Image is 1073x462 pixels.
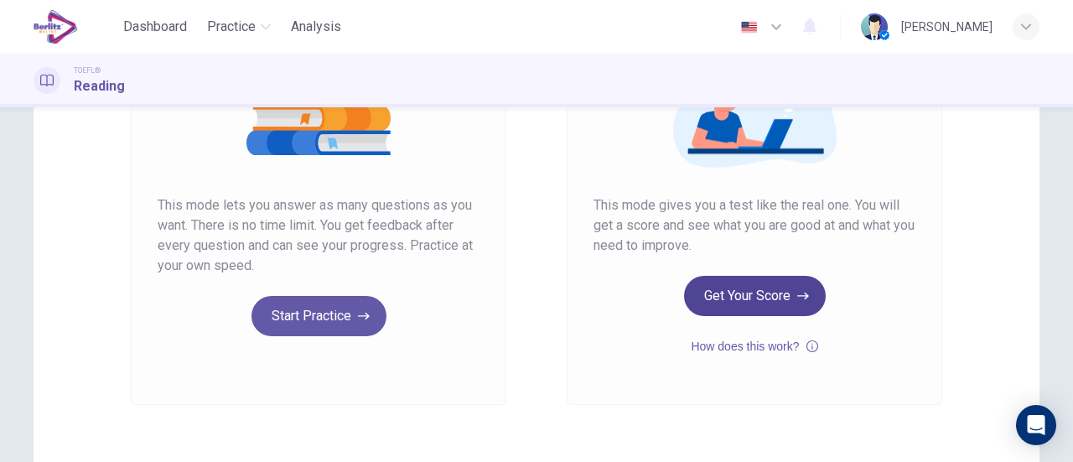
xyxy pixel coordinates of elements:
div: Open Intercom Messenger [1016,405,1056,445]
span: Dashboard [123,17,187,37]
button: Analysis [284,12,348,42]
a: EduSynch logo [34,10,117,44]
img: EduSynch logo [34,10,78,44]
span: Analysis [291,17,341,37]
button: Dashboard [117,12,194,42]
h1: Reading [74,76,125,96]
div: [PERSON_NAME] [901,17,993,37]
img: Profile picture [861,13,888,40]
span: This mode lets you answer as many questions as you want. There is no time limit. You get feedback... [158,195,479,276]
span: TOEFL® [74,65,101,76]
button: How does this work? [691,336,817,356]
button: Practice [200,12,277,42]
button: Start Practice [251,296,386,336]
span: This mode gives you a test like the real one. You will get a score and see what you are good at a... [594,195,915,256]
span: Practice [207,17,256,37]
button: Get Your Score [684,276,826,316]
img: en [739,21,759,34]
